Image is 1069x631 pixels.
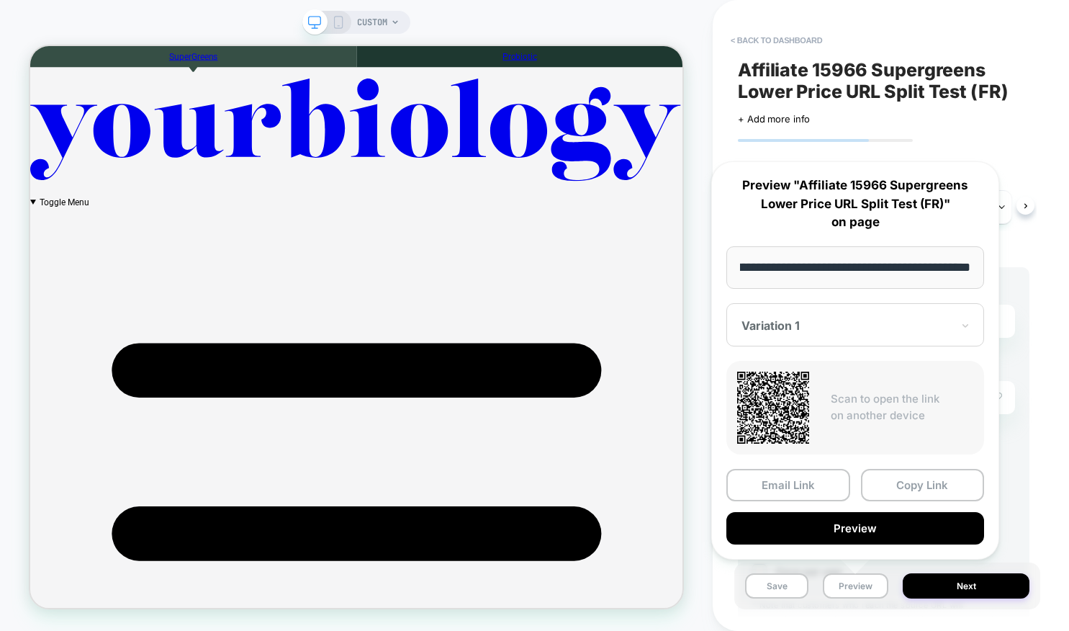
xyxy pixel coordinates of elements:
span: Affiliate 15966 Supergreens Lower Price URL Split Test (FR) [738,59,1029,102]
span: Toggle Menu [12,201,78,215]
button: Email Link [726,469,850,501]
button: Preview [823,573,888,599]
p: Preview "Affiliate 15966 Supergreens Lower Price URL Split Test (FR)" on page [726,176,984,232]
span: Probiotic [630,7,675,21]
button: Save [745,573,808,599]
button: Next [903,573,1029,599]
p: Scan to open the link on another device [831,391,973,424]
button: Preview [726,512,984,545]
span: + Add more info [738,113,810,125]
button: < back to dashboard [723,29,829,52]
span: CUSTOM [357,11,387,34]
button: Copy Link [861,469,985,501]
